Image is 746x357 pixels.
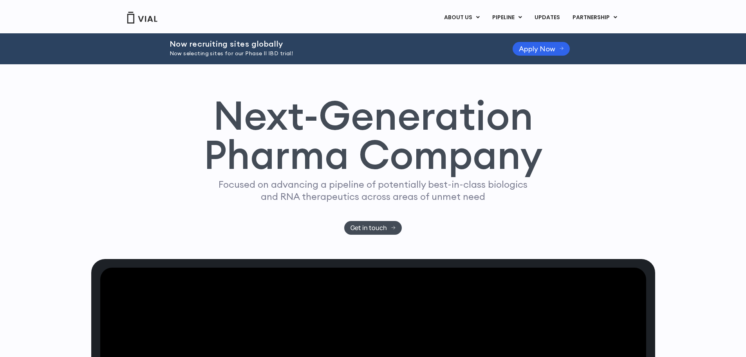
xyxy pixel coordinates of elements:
[126,12,158,24] img: Vial Logo
[566,11,623,24] a: PARTNERSHIPMenu Toggle
[215,178,531,203] p: Focused on advancing a pipeline of potentially best-in-class biologics and RNA therapeutics acros...
[170,49,493,58] p: Now selecting sites for our Phase II IBD trial!
[204,96,543,175] h1: Next-Generation Pharma Company
[350,225,387,231] span: Get in touch
[438,11,486,24] a: ABOUT USMenu Toggle
[170,40,493,48] h2: Now recruiting sites globally
[344,221,402,235] a: Get in touch
[528,11,566,24] a: UPDATES
[513,42,570,56] a: Apply Now
[486,11,528,24] a: PIPELINEMenu Toggle
[519,46,555,52] span: Apply Now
